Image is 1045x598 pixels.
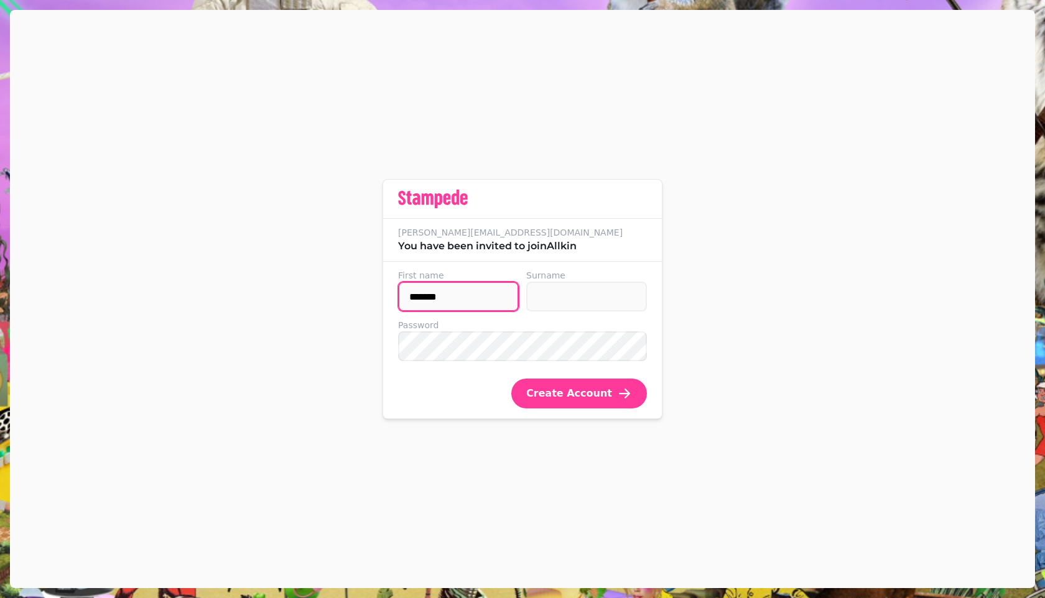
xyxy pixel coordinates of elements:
span: Create Account [526,389,612,398]
label: Surname [526,269,647,282]
label: First name [398,269,519,282]
label: Password [398,319,647,331]
label: [PERSON_NAME][EMAIL_ADDRESS][DOMAIN_NAME] [398,226,647,239]
button: Create Account [511,379,647,408]
p: You have been invited to join Allkin [398,239,647,254]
